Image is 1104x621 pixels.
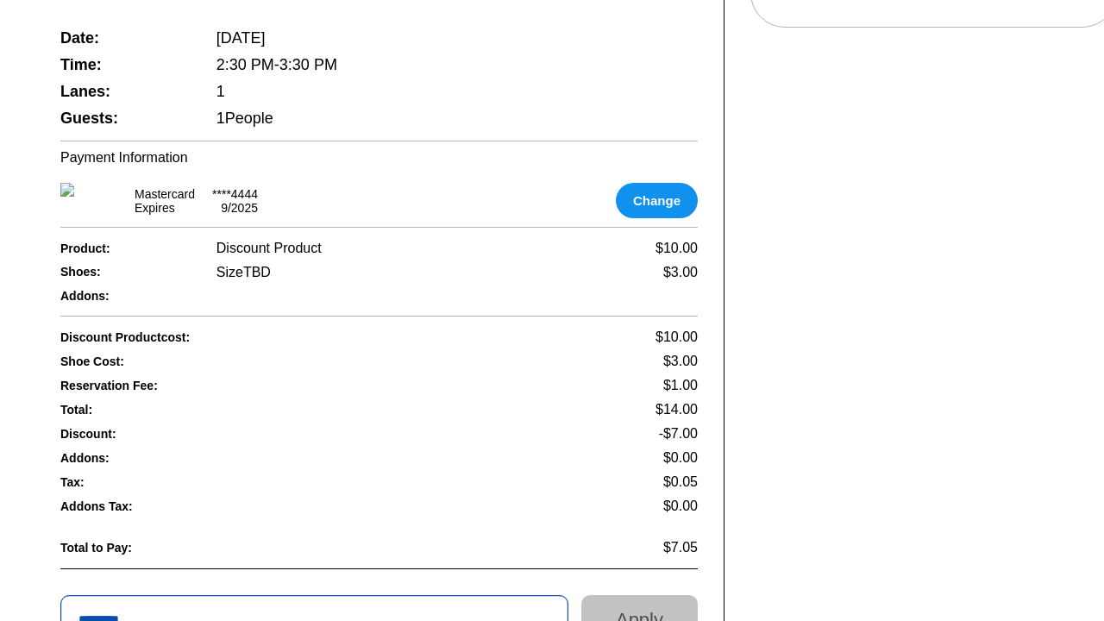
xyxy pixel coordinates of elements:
button: Change [616,183,698,218]
span: 2:30 PM - 3:30 PM [216,56,337,74]
span: -$7.00 [659,426,698,442]
span: Shoe Cost: [60,354,188,368]
div: mastercard [135,187,195,201]
span: Time: [60,56,188,74]
span: Total: [60,403,379,417]
img: card [60,183,117,218]
div: $3.00 [663,265,698,280]
span: Discount Product cost: [60,330,379,344]
div: 9 / 2025 [221,201,258,215]
div: Expires [135,201,175,215]
div: Payment Information [60,150,698,166]
span: 1 People [216,110,273,128]
span: $10.00 [655,241,698,256]
span: [DATE] [216,29,266,47]
span: Lanes: [60,83,188,101]
div: Size TBD [216,265,271,280]
span: $14.00 [655,402,698,417]
span: Discount Product [216,241,322,256]
span: $0.00 [663,450,698,466]
span: Product: [60,241,188,255]
span: Tax: [60,475,188,489]
span: $0.05 [663,474,698,490]
span: Addons: [60,289,188,303]
span: Total to Pay: [60,541,188,555]
span: $1.00 [663,378,698,393]
span: Shoes: [60,265,188,279]
span: Addons: [60,451,188,465]
span: $7.05 [663,540,698,555]
span: Date: [60,29,188,47]
span: $0.00 [663,499,698,514]
span: 1 [216,83,225,101]
span: $3.00 [663,354,698,369]
span: Guests: [60,110,188,128]
span: Addons Tax: [60,499,188,513]
span: Reservation Fee: [60,379,379,392]
span: $10.00 [655,329,698,345]
span: Discount: [60,427,379,441]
